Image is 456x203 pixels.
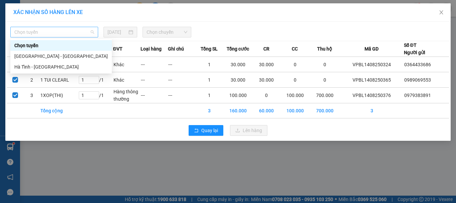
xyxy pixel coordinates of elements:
[196,88,223,103] td: 1
[280,103,310,118] td: 100.000
[40,88,78,103] td: 1XOP(THI)
[365,45,379,53] span: Mã GD
[113,88,141,103] td: Hàng thông thường
[253,103,280,118] td: 60.000
[40,72,78,88] td: 1 TUI CLEARL
[201,45,218,53] span: Tổng SL
[253,88,280,103] td: 0
[13,9,83,15] span: XÁC NHẬN SỐ HÀNG LÊN XE
[432,3,451,22] button: Close
[196,103,223,118] td: 3
[113,57,141,72] td: Khác
[14,42,108,49] div: Chọn tuyến
[78,72,113,88] td: / 1
[168,88,195,103] td: ---
[168,72,195,88] td: ---
[78,88,113,103] td: / 1
[223,72,253,88] td: 30.000
[194,128,199,133] span: rollback
[404,93,431,98] span: 0979383891
[223,57,253,72] td: 30.000
[404,77,431,83] span: 0989069553
[113,45,123,53] span: ĐVT
[253,72,280,88] td: 30.000
[227,45,249,53] span: Tổng cước
[339,57,404,72] td: VPBL1408250324
[280,88,310,103] td: 100.000
[339,72,404,88] td: VPBL1408250365
[189,125,223,136] button: rollbackQuay lại
[141,45,162,53] span: Loại hàng
[253,57,280,72] td: 30.000
[196,57,223,72] td: 1
[439,10,444,15] span: close
[168,57,195,72] td: ---
[168,45,184,53] span: Ghi chú
[40,103,78,118] td: Tổng cộng
[141,72,168,88] td: ---
[280,57,310,72] td: 0
[141,88,168,103] td: ---
[196,72,223,88] td: 1
[113,72,141,88] td: Khác
[280,72,310,88] td: 0
[10,51,112,62] div: Hà Nội - Hà Tĩnh
[404,41,425,56] div: Số ĐT Người gửi
[310,88,339,103] td: 700.000
[23,72,40,88] td: 2
[223,103,253,118] td: 160.000
[14,53,108,60] div: [GEOGRAPHIC_DATA] - [GEOGRAPHIC_DATA]
[292,45,298,53] span: CC
[107,28,127,36] input: 14/08/2025
[14,63,108,71] div: Hà Tĩnh - [GEOGRAPHIC_DATA]
[147,27,188,37] span: Chọn chuyến
[10,62,112,72] div: Hà Tĩnh - Hà Nội
[310,72,339,88] td: 0
[339,103,404,118] td: 3
[339,88,404,103] td: VPBL1408250376
[310,103,339,118] td: 700.000
[223,88,253,103] td: 100.000
[201,127,218,134] span: Quay lại
[310,57,339,72] td: 0
[263,45,269,53] span: CR
[404,62,431,67] span: 0364433686
[230,125,267,136] button: uploadLên hàng
[23,88,40,103] td: 3
[14,27,94,37] span: Chọn tuyến
[141,57,168,72] td: ---
[317,45,332,53] span: Thu hộ
[10,40,112,51] div: Chọn tuyến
